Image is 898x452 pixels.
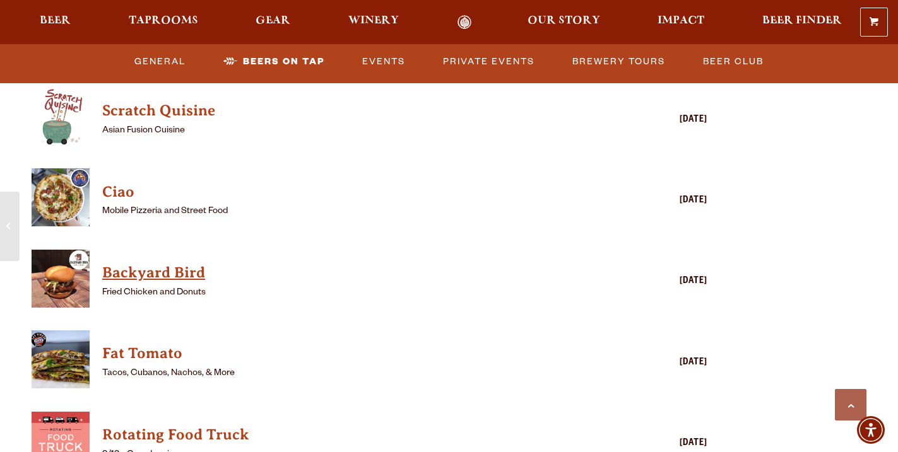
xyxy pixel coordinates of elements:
[102,204,600,219] p: Mobile Pizzeria and Street Food
[438,47,540,76] a: Private Events
[102,260,600,286] a: View Backyard Bird details (opens in a new window)
[649,15,712,30] a: Impact
[102,101,600,121] h4: Scratch Quisine
[102,422,600,448] a: View Rotating Food Truck details (opens in a new window)
[762,16,842,26] span: Beer Finder
[102,341,600,366] a: View Fat Tomato details (opens in a new window)
[32,168,90,233] a: View Ciao details (opens in a new window)
[658,16,704,26] span: Impact
[256,16,290,26] span: Gear
[519,15,608,30] a: Our Story
[754,15,850,30] a: Beer Finder
[606,356,707,371] div: [DATE]
[129,47,191,76] a: General
[102,425,600,445] h4: Rotating Food Truck
[121,15,206,30] a: Taprooms
[606,194,707,209] div: [DATE]
[32,168,90,226] img: thumbnail food truck
[40,16,71,26] span: Beer
[102,98,600,124] a: View Scratch Quisine details (opens in a new window)
[32,330,90,395] a: View Fat Tomato details (opens in a new window)
[218,47,329,76] a: Beers on Tap
[32,330,90,388] img: thumbnail food truck
[32,250,90,315] a: View Backyard Bird details (opens in a new window)
[567,47,670,76] a: Brewery Tours
[102,124,600,139] p: Asian Fusion Cuisine
[528,16,600,26] span: Our Story
[102,263,600,283] h4: Backyard Bird
[32,15,79,30] a: Beer
[102,182,600,202] h4: Ciao
[102,344,600,364] h4: Fat Tomato
[440,15,488,30] a: Odell Home
[698,47,769,76] a: Beer Club
[32,88,90,146] img: thumbnail food truck
[348,16,399,26] span: Winery
[606,113,707,128] div: [DATE]
[357,47,410,76] a: Events
[247,15,298,30] a: Gear
[340,15,407,30] a: Winery
[32,250,90,308] img: thumbnail food truck
[606,436,707,451] div: [DATE]
[129,16,198,26] span: Taprooms
[606,274,707,289] div: [DATE]
[102,366,600,381] p: Tacos, Cubanos, Nachos, & More
[102,286,600,301] p: Fried Chicken and Donuts
[102,180,600,205] a: View Ciao details (opens in a new window)
[835,389,866,420] a: Scroll to top
[32,88,90,153] a: View Scratch Quisine details (opens in a new window)
[857,416,885,444] div: Accessibility Menu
